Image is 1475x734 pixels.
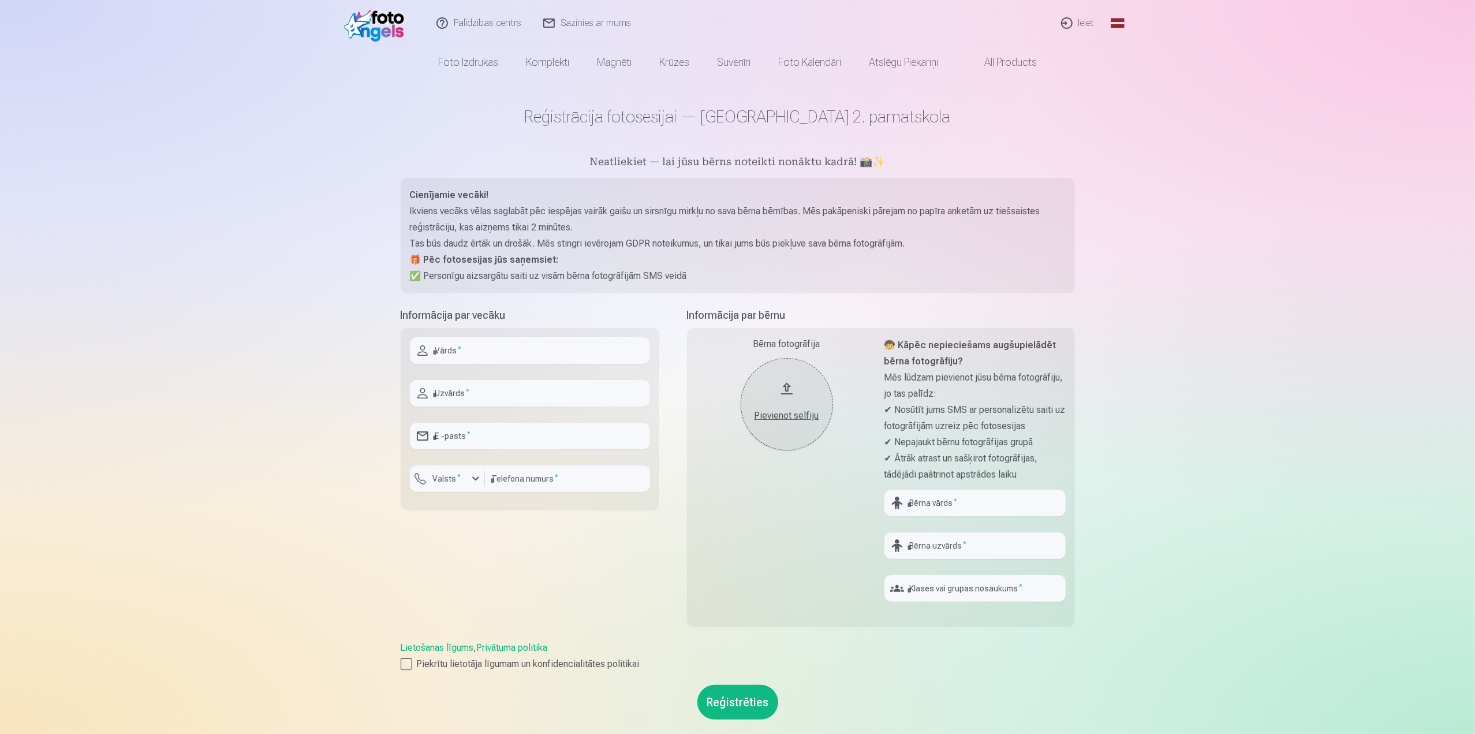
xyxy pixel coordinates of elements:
[752,409,821,423] div: Pievienot selfiju
[344,5,410,42] img: /fa1
[401,641,1075,671] div: ,
[687,307,1075,323] h5: Informācija par bērnu
[410,268,1066,284] p: ✅ Personīgu aizsargātu saiti uz visām bērna fotogrāfijām SMS veidā
[855,46,952,79] a: Atslēgu piekariņi
[696,337,877,351] div: Bērna fotogrāfija
[697,685,778,720] button: Reģistrēties
[401,307,659,323] h5: Informācija par vecāku
[401,657,1075,671] label: Piekrītu lietotāja līgumam un konfidencialitātes politikai
[884,450,1066,483] p: ✔ Ātrāk atrast un sašķirot fotogrāfijas, tādējādi paātrinot apstrādes laiku
[401,106,1075,127] h1: Reģistrācija fotosesijai — [GEOGRAPHIC_DATA] 2. pamatskola
[884,434,1066,450] p: ✔ Nepajaukt bērnu fotogrāfijas grupā
[477,642,548,653] a: Privātuma politika
[410,465,485,492] button: Valsts*
[428,473,466,485] label: Valsts
[424,46,512,79] a: Foto izdrukas
[401,155,1075,171] h5: Neatliekiet — lai jūsu bērns noteikti nonāktu kadrā! 📸✨
[583,46,645,79] a: Magnēti
[764,46,855,79] a: Foto kalendāri
[884,370,1066,402] p: Mēs lūdzam pievienot jūsu bērna fotogrāfiju, jo tas palīdz:
[401,642,474,653] a: Lietošanas līgums
[410,203,1066,236] p: Ikviens vecāks vēlas saglabāt pēc iespējas vairāk gaišu un sirsnīgu mirkļu no sava bērna bērnības...
[884,340,1056,367] strong: 🧒 Kāpēc nepieciešams augšupielādēt bērna fotogrāfiju?
[741,358,833,450] button: Pievienot selfiju
[410,189,489,200] strong: Cienījamie vecāki!
[952,46,1051,79] a: All products
[703,46,764,79] a: Suvenīri
[410,254,559,265] strong: 🎁 Pēc fotosesijas jūs saņemsiet:
[884,402,1066,434] p: ✔ Nosūtīt jums SMS ar personalizētu saiti uz fotogrāfijām uzreiz pēc fotosesijas
[645,46,703,79] a: Krūzes
[512,46,583,79] a: Komplekti
[410,236,1066,252] p: Tas būs daudz ērtāk un drošāk. Mēs stingri ievērojam GDPR noteikumus, un tikai jums būs piekļuve ...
